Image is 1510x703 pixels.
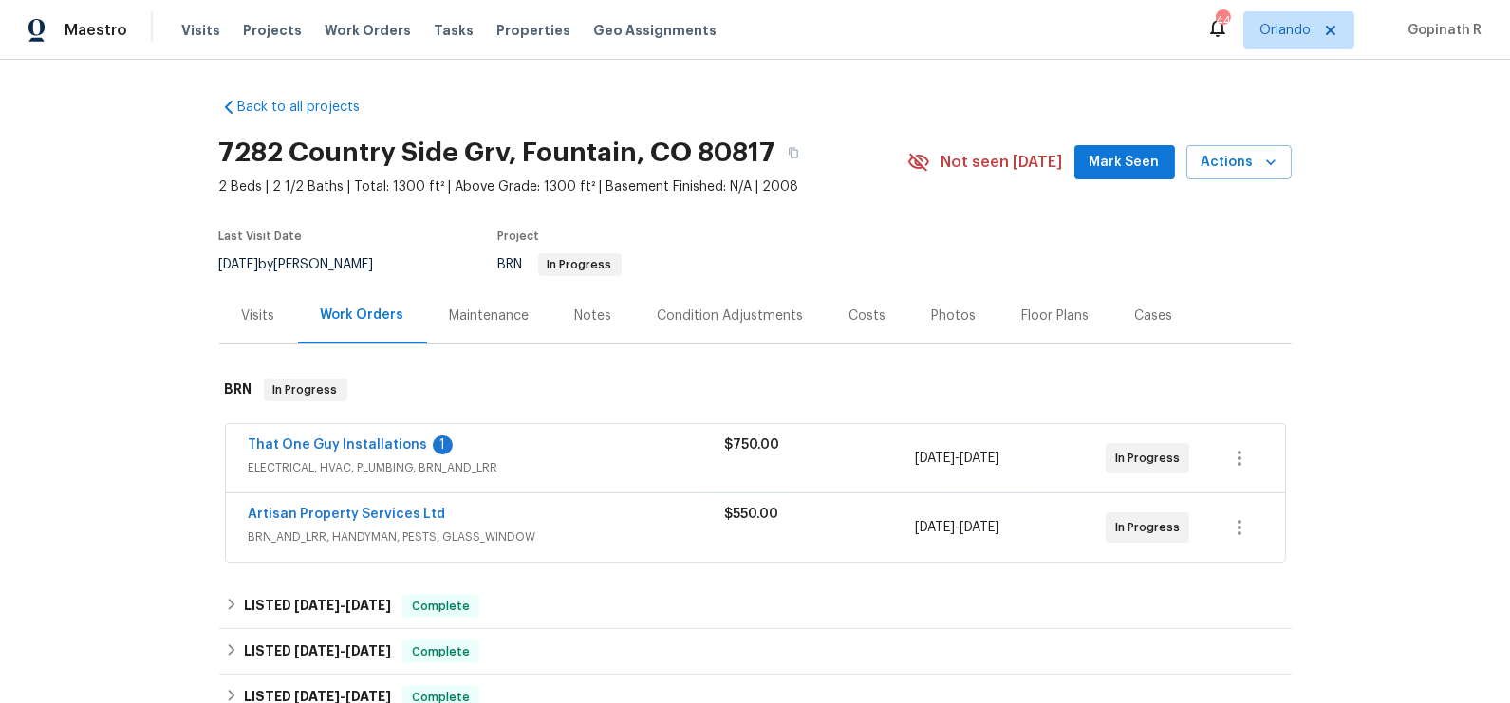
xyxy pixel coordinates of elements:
span: [DATE] [345,599,391,612]
span: - [294,644,391,657]
span: - [915,518,999,537]
div: Notes [575,306,612,325]
span: Visits [181,21,220,40]
div: LISTED [DATE]-[DATE]Complete [219,629,1292,675]
div: by [PERSON_NAME] [219,253,397,276]
span: Properties [496,21,570,40]
span: Not seen [DATE] [941,153,1063,172]
span: Work Orders [325,21,411,40]
span: - [915,449,999,468]
span: In Progress [1115,449,1187,468]
span: - [294,599,391,612]
span: Geo Assignments [593,21,717,40]
h6: LISTED [244,640,391,663]
span: 2 Beds | 2 1/2 Baths | Total: 1300 ft² | Above Grade: 1300 ft² | Basement Finished: N/A | 2008 [219,177,907,196]
div: Maintenance [450,306,530,325]
h2: 7282 Country Side Grv, Fountain, CO 80817 [219,143,776,162]
span: Last Visit Date [219,231,303,242]
button: Copy Address [776,136,811,170]
span: [DATE] [345,690,391,703]
span: In Progress [266,380,345,399]
h6: BRN [225,379,252,401]
span: [DATE] [294,690,340,703]
div: LISTED [DATE]-[DATE]Complete [219,583,1292,629]
div: Cases [1135,306,1173,325]
span: - [294,690,391,703]
span: Complete [404,597,477,616]
span: [DATE] [219,258,259,271]
div: Work Orders [321,305,404,324]
span: [DATE] [915,452,955,465]
span: Complete [404,642,477,661]
span: BRN_AND_LRR, HANDYMAN, PESTS, GLASS_WINDOW [249,527,725,546]
div: BRN In Progress [219,360,1292,420]
h6: LISTED [244,595,391,618]
span: $750.00 [725,438,780,452]
div: 1 [433,435,453,454]
a: That One Guy Installations [249,438,428,452]
span: $550.00 [725,508,779,521]
span: Projects [243,21,302,40]
span: [DATE] [960,521,999,534]
span: ELECTRICAL, HVAC, PLUMBING, BRN_AND_LRR [249,458,725,477]
span: In Progress [1115,518,1187,537]
div: Floor Plans [1022,306,1090,325]
button: Actions [1186,145,1292,180]
span: BRN [498,258,622,271]
span: Mark Seen [1090,151,1160,175]
span: Project [498,231,540,242]
span: Orlando [1259,21,1311,40]
div: Costs [849,306,886,325]
a: Back to all projects [219,98,401,117]
button: Mark Seen [1074,145,1175,180]
div: Visits [242,306,275,325]
span: Gopinath R [1400,21,1482,40]
span: [DATE] [915,521,955,534]
div: Condition Adjustments [658,306,804,325]
a: Artisan Property Services Ltd [249,508,446,521]
span: In Progress [540,259,620,270]
span: Tasks [434,24,474,37]
span: [DATE] [294,599,340,612]
span: Actions [1202,151,1277,175]
span: Maestro [65,21,127,40]
div: 44 [1216,11,1229,30]
span: [DATE] [960,452,999,465]
span: [DATE] [345,644,391,657]
div: Photos [932,306,977,325]
span: [DATE] [294,644,340,657]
